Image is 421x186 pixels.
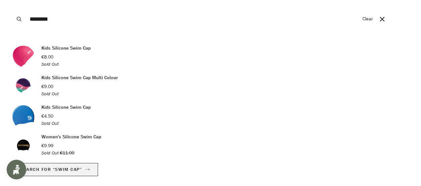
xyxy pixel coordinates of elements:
a: Kids Silicone Swim Cap €8.00 Sold Out [12,45,409,68]
span: €4.50 [41,113,53,119]
p: Kids Silicone Swim Cap [41,104,91,111]
span: €11.00 [60,150,74,156]
p: Kids Silicone Swim Cap Multi Colour [41,74,118,81]
p: Women's Silicone Swim Cap [41,133,101,141]
img: Women's Silicone Swim Cap [12,133,35,156]
a: Kids Silicone Swim Cap Multi Colour €9.00 Sold Out [12,74,409,97]
img: Kids Silicone Swim Cap [12,45,35,68]
em: Sold Out [41,61,59,67]
a: Kids Silicone Swim Cap €4.50 Sold Out [12,104,409,127]
span: €8.00 [41,54,53,60]
span: Search for “swim cap” [20,166,82,173]
em: Sold Out [41,120,59,127]
em: Sold Out [41,91,59,97]
em: Sold Out [41,150,59,156]
img: Kids Silicone Swim Cap [12,104,35,127]
span: €9.00 [41,83,53,90]
a: Women's Silicone Swim Cap €9.99 Sold Out €11.00 [12,133,409,156]
iframe: Button to open loyalty program pop-up [7,160,26,179]
span: €9.99 [41,143,53,149]
img: Kids Silicone Swim Cap Multi Colour [12,74,35,97]
p: Kids Silicone Swim Cap [41,45,91,52]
